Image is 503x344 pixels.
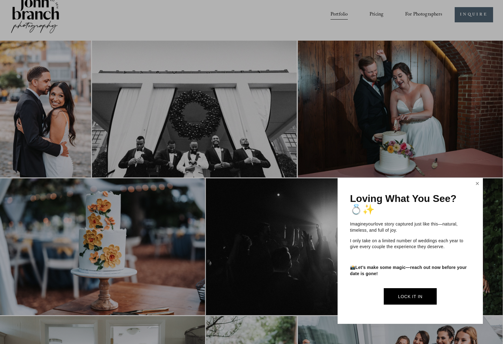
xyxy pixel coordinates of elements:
em: your [366,221,375,226]
p: 📸 [350,265,470,277]
h1: Loving What You See? 💍✨ [350,193,470,215]
strong: Let’s make some magic—reach out now before your date is gone! [350,265,468,276]
a: Close [473,179,482,189]
a: Lock It In [384,288,437,305]
p: Imagine love story captured just like this—natural, timeless, and full of joy. [350,221,470,233]
p: I only take on a limited number of weddings each year to give every couple the experience they de... [350,238,470,250]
